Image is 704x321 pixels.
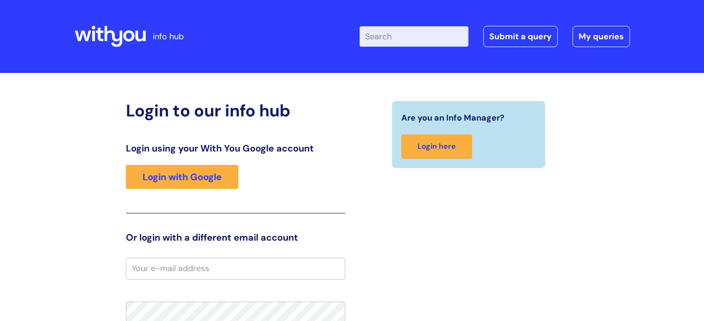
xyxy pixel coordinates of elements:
[126,101,345,121] h2: Login to our info hub
[126,165,238,189] a: Login with Google
[126,258,345,279] input: Your e-mail address
[401,110,505,125] span: Are you an Info Manager?
[126,232,345,243] h3: Or login with a different email account
[573,26,630,47] a: My queries
[483,26,558,47] a: Submit a query
[153,29,184,44] p: info hub
[401,134,472,159] a: Login here
[360,26,468,47] input: Search
[126,143,345,154] h3: Login using your With You Google account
